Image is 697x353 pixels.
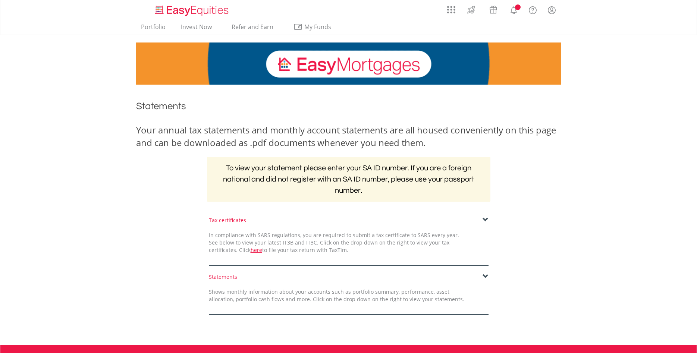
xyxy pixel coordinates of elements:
a: Notifications [504,2,523,17]
a: Vouchers [482,2,504,16]
a: My Profile [542,2,561,18]
span: Click to file your tax return with TaxTim. [239,246,348,253]
h2: To view your statement please enter your SA ID number. If you are a foreign national and did not ... [207,157,490,202]
a: AppsGrid [442,2,460,14]
div: Shows monthly information about your accounts such as portfolio summary, performance, asset alloc... [203,288,470,303]
div: Statements [209,273,489,281]
a: Invest Now [178,23,215,35]
a: here [251,246,262,253]
a: Refer and Earn [224,23,281,35]
span: Refer and Earn [232,23,273,31]
img: vouchers-v2.svg [487,4,499,16]
img: grid-menu-icon.svg [447,6,455,14]
div: Tax certificates [209,217,489,224]
img: EasyEquities_Logo.png [154,4,232,17]
img: thrive-v2.svg [465,4,477,16]
a: Portfolio [138,23,169,35]
div: Your annual tax statements and monthly account statements are all housed conveniently on this pag... [136,124,561,149]
span: My Funds [293,22,342,32]
a: Home page [152,2,232,17]
span: Statements [136,101,186,111]
a: FAQ's and Support [523,2,542,17]
img: EasyMortage Promotion Banner [136,42,561,85]
span: In compliance with SARS regulations, you are required to submit a tax certificate to SARS every y... [209,231,459,253]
